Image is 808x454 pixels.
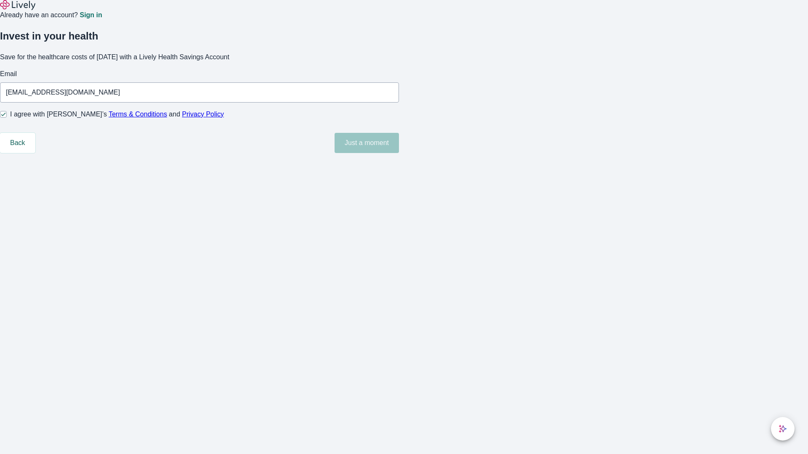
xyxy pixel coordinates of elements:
button: chat [771,417,795,441]
span: I agree with [PERSON_NAME]’s and [10,109,224,119]
a: Terms & Conditions [109,111,167,118]
a: Sign in [80,12,102,18]
a: Privacy Policy [182,111,224,118]
svg: Lively AI Assistant [779,425,787,433]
